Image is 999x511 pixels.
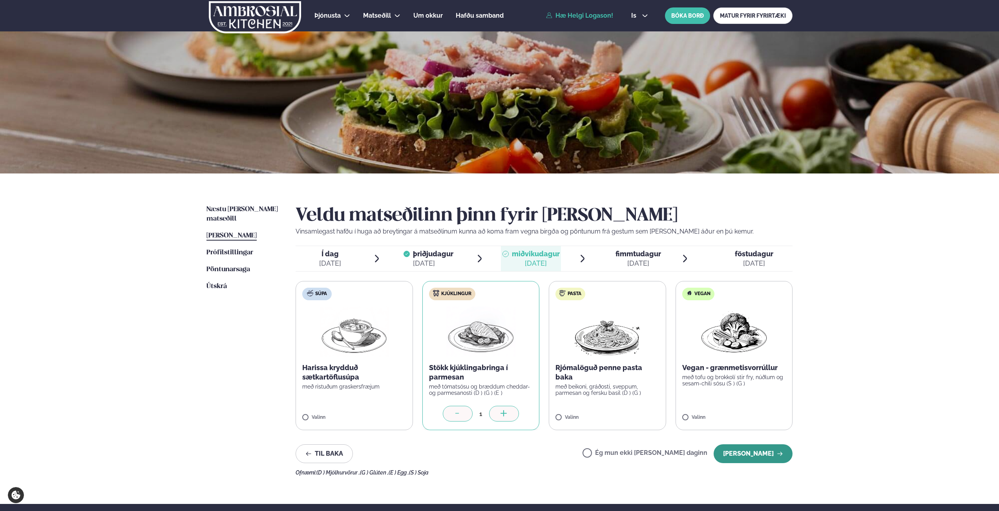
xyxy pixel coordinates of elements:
a: Matseðill [363,11,391,20]
img: Vegan.svg [686,290,692,296]
h2: Veldu matseðilinn þinn fyrir [PERSON_NAME] [296,205,793,227]
span: (E ) Egg , [389,469,409,476]
span: is [631,13,639,19]
img: Soup.png [320,307,389,357]
p: með tofu og brokkolí stir fry, núðlum og sesam-chili sósu (S ) (G ) [682,374,786,387]
span: Í dag [319,249,341,259]
a: Næstu [PERSON_NAME] matseðill [206,205,280,224]
img: soup.svg [307,290,313,296]
img: logo [208,1,302,33]
span: Pasta [568,291,581,297]
a: Hæ Helgi Logason! [546,12,613,19]
p: Stökk kjúklingabringa í parmesan [429,363,533,382]
a: Hafðu samband [456,11,504,20]
div: [DATE] [413,259,453,268]
p: Harissa krydduð sætkartöflusúpa [302,363,406,382]
span: Pöntunarsaga [206,266,250,273]
a: Prófílstillingar [206,248,253,257]
img: Vegan.png [699,307,769,357]
span: þriðjudagur [413,250,453,258]
span: Þjónusta [314,12,341,19]
button: Til baka [296,444,353,463]
span: föstudagur [735,250,773,258]
a: Útskrá [206,282,227,291]
a: Þjónusta [314,11,341,20]
span: Súpa [315,291,327,297]
span: Næstu [PERSON_NAME] matseðill [206,206,278,222]
a: Pöntunarsaga [206,265,250,274]
span: miðvikudagur [512,250,560,258]
a: Cookie settings [8,487,24,503]
a: Um okkur [413,11,443,20]
a: MATUR FYRIR FYRIRTÆKI [713,7,793,24]
div: 1 [473,409,489,418]
p: með beikoni, gráðosti, sveppum, parmesan og fersku basil (D ) (G ) [555,383,659,396]
div: [DATE] [615,259,661,268]
img: Spagetti.png [573,307,642,357]
p: með tómatsósu og bræddum cheddar- og parmesanosti (D ) (G ) (E ) [429,383,533,396]
button: is [625,13,654,19]
p: Vegan - grænmetisvorrúllur [682,363,786,372]
div: [DATE] [512,259,560,268]
button: BÓKA BORÐ [665,7,710,24]
span: Kjúklingur [441,291,471,297]
p: Rjómalöguð penne pasta baka [555,363,659,382]
p: Vinsamlegast hafðu í huga að breytingar á matseðlinum kunna að koma fram vegna birgða og pöntunum... [296,227,793,236]
span: Matseðill [363,12,391,19]
span: (G ) Glúten , [360,469,389,476]
button: [PERSON_NAME] [714,444,793,463]
span: Vegan [694,291,710,297]
a: [PERSON_NAME] [206,231,257,241]
span: Hafðu samband [456,12,504,19]
span: [PERSON_NAME] [206,232,257,239]
div: [DATE] [319,259,341,268]
div: Ofnæmi: [296,469,793,476]
img: Chicken-breast.png [446,307,515,357]
img: pasta.svg [559,290,566,296]
span: Útskrá [206,283,227,290]
span: Prófílstillingar [206,249,253,256]
span: Um okkur [413,12,443,19]
img: chicken.svg [433,290,439,296]
span: fimmtudagur [615,250,661,258]
span: (D ) Mjólkurvörur , [316,469,360,476]
span: (S ) Soja [409,469,429,476]
p: með ristuðum graskersfræjum [302,383,406,390]
div: [DATE] [735,259,773,268]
